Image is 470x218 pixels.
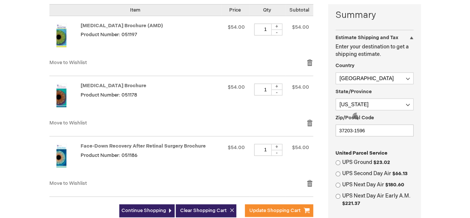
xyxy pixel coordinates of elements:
[271,150,282,156] div: -
[228,84,245,90] span: $54.00
[49,60,87,66] a: Move to Wishlist
[81,92,137,98] span: Product Number: 051178
[271,83,282,90] div: +
[342,200,360,206] span: $221.37
[342,159,414,166] label: UPS Ground
[336,9,414,22] strong: Summary
[254,83,276,95] input: Qty
[336,115,374,121] span: Zip/Postal Code
[292,24,309,30] span: $54.00
[121,208,166,214] span: Continue Shopping
[271,144,282,150] div: +
[336,63,354,69] span: Country
[271,89,282,95] div: -
[254,144,276,156] input: Qty
[81,83,146,89] a: [MEDICAL_DATA] Brochure
[392,171,408,177] span: $66.13
[49,83,73,107] img: Diabetic Retinopathy Brochure
[373,159,390,165] span: $23.02
[49,120,87,126] a: Move to Wishlist
[289,7,309,13] span: Subtotal
[271,23,282,30] div: +
[228,24,245,30] span: $54.00
[176,204,236,217] button: Clear Shopping Cart
[336,35,398,41] strong: Estimate Shipping and Tax
[49,144,73,168] img: Face-Down Recovery After Retinal Surgery Brochure
[342,170,414,177] label: UPS Second Day Air
[49,180,87,186] a: Move to Wishlist
[49,23,73,47] img: Age-Related Macular Degeneration Brochure (AMD)
[49,23,81,52] a: Age-Related Macular Degeneration Brochure (AMD)
[130,7,140,13] span: Item
[254,23,276,35] input: Qty
[263,7,271,13] span: Qty
[119,204,175,217] a: Continue Shopping
[336,150,388,156] span: United Parcel Service
[336,89,372,95] span: State/Province
[81,143,206,149] a: Face-Down Recovery After Retinal Surgery Brochure
[271,29,282,35] div: -
[292,145,309,151] span: $54.00
[229,7,241,13] span: Price
[49,83,81,112] a: Diabetic Retinopathy Brochure
[249,208,301,214] span: Update Shopping Cart
[245,204,313,217] button: Update Shopping Cart
[180,208,227,214] span: Clear Shopping Cart
[336,43,414,58] p: Enter your destination to get a shipping estimate.
[385,182,404,188] span: $180.60
[81,32,137,38] span: Product Number: 051197
[49,144,81,172] a: Face-Down Recovery After Retinal Surgery Brochure
[342,192,414,207] label: UPS Next Day Air Early A.M.
[292,84,309,90] span: $54.00
[81,23,163,29] a: [MEDICAL_DATA] Brochure (AMD)
[81,152,137,158] span: Product Number: 051186
[228,145,245,151] span: $54.00
[342,181,414,189] label: UPS Next Day Air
